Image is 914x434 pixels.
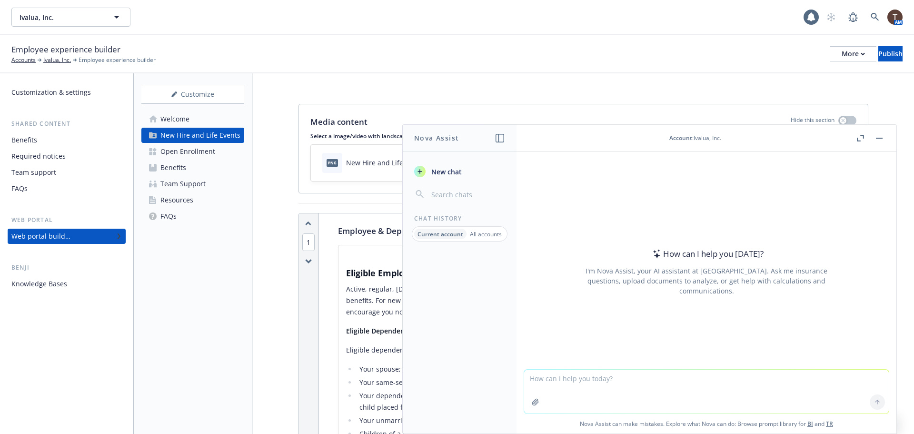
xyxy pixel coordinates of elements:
[160,176,206,192] div: Team Support
[302,237,315,247] button: 1
[11,132,37,148] div: Benefits
[8,215,126,225] div: Web portal
[141,176,244,192] a: Team Support
[8,85,126,100] a: Customization & settings
[520,414,893,434] span: Nova Assist can make mistakes. Explore what Nova can do: Browse prompt library for and
[346,326,411,335] strong: ​Eligible Dependents​
[160,209,177,224] div: FAQs
[11,56,36,64] a: Accounts
[417,230,463,238] p: Current account
[11,165,56,180] div: Team support
[8,229,126,244] a: Web portal builder
[141,209,244,224] a: FAQs
[357,377,848,388] li: Your same-sex or opposite-sex domestic partner;
[8,119,126,129] div: Shared content
[346,267,424,279] strong: Eligible Employees
[346,158,440,168] div: New Hire and Life Events.png
[310,132,856,140] p: Select a image/video with landscape orientation for a better experience
[160,111,189,127] div: Welcome
[669,134,692,142] span: Account
[429,188,505,201] input: Search chats
[141,128,244,143] a: New Hire and Life Events
[327,159,338,166] span: png
[8,263,126,273] div: Benji
[310,116,368,128] p: Media content
[346,344,848,356] p: Eligible dependents include:
[11,8,130,27] button: Ivalua, Inc.
[346,283,848,318] p: Active, regular, [DEMOGRAPHIC_DATA] employees working a minimum of 30 hours per week are eligible...
[573,266,840,296] div: I'm Nova Assist, your AI assistant at [GEOGRAPHIC_DATA]. Ask me insurance questions, upload docum...
[160,192,193,208] div: Resources
[160,160,186,175] div: Benefits
[842,47,865,61] div: More
[160,144,215,159] div: Open Enrollment
[141,111,244,127] a: Welcome
[8,132,126,148] a: Benefits
[79,56,156,64] span: Employee experience builder
[141,85,244,103] div: Customize
[8,149,126,164] a: Required notices
[8,165,126,180] a: Team support
[338,225,468,237] p: Employee & Dependent Eligibility
[357,363,848,375] li: Your spouse;
[11,43,120,56] span: Employee experience builder
[807,420,813,428] a: BI
[20,12,102,22] span: Ivalua, Inc.
[11,276,67,292] div: Knowledge Bases
[160,128,240,143] div: New Hire and Life Events
[410,163,509,180] button: New chat
[302,233,315,251] span: 1
[43,56,71,64] a: Ivalua, Inc.
[865,8,884,27] a: Search
[11,149,66,164] div: Required notices
[141,144,244,159] a: Open Enrollment
[844,8,863,27] a: Report a Bug
[8,181,126,196] a: FAQs
[822,8,841,27] a: Start snowing
[11,229,70,244] div: Web portal builder
[357,390,848,413] li: Your dependent children up to age [DEMOGRAPHIC_DATA] (regardless of marital status), including a ...
[878,47,903,61] div: Publish
[429,167,462,177] span: New chat
[141,85,244,104] button: Customize
[414,133,459,143] h1: Nova Assist
[403,214,517,222] div: Chat History
[11,181,28,196] div: FAQs
[887,10,903,25] img: photo
[11,85,91,100] div: Customization & settings
[8,276,126,292] a: Knowledge Bases
[141,192,244,208] a: Resources
[878,46,903,61] button: Publish
[826,420,833,428] a: TR
[470,230,502,238] p: All accounts
[830,46,876,61] button: More
[357,415,848,426] li: Your unmarried children age [DEMOGRAPHIC_DATA] or older who are mentally or physically disabled a...
[669,134,721,142] div: : Ivalua, Inc.
[650,248,764,260] div: How can I help you [DATE]?
[791,116,835,128] p: Hide this section
[141,160,244,175] a: Benefits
